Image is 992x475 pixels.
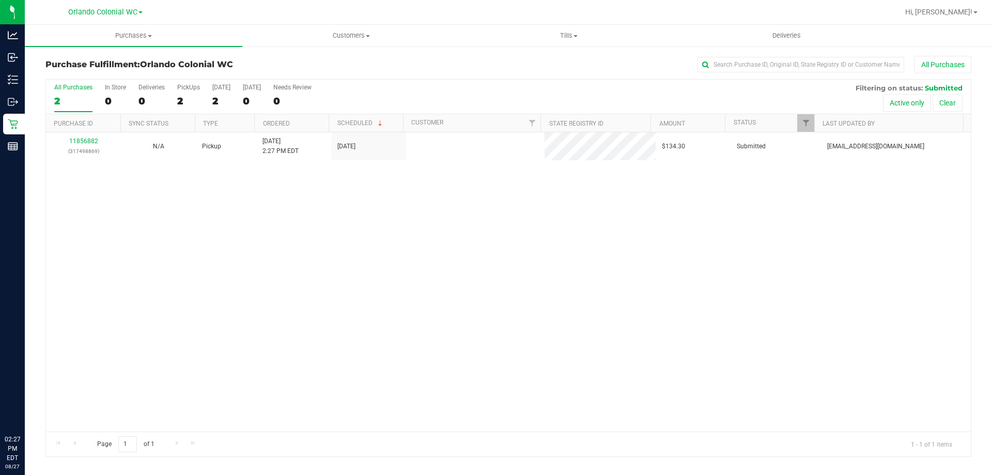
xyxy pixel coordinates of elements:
a: Tills [460,25,677,47]
span: Orlando Colonial WC [68,8,137,17]
a: Amount [659,120,685,127]
span: [DATE] [337,142,355,151]
iframe: Resource center unread badge [30,391,43,403]
div: Deliveries [138,84,165,91]
a: Ordered [263,120,290,127]
div: 0 [138,95,165,107]
div: 2 [212,95,230,107]
input: 1 [118,436,137,452]
inline-svg: Retail [8,119,18,129]
div: [DATE] [243,84,261,91]
button: N/A [153,142,164,151]
a: Status [734,119,756,126]
span: Customers [243,31,459,40]
button: Clear [933,94,963,112]
div: All Purchases [54,84,92,91]
iframe: Resource center [10,392,41,423]
inline-svg: Inbound [8,52,18,63]
div: 0 [273,95,312,107]
span: Tills [460,31,677,40]
a: Customers [242,25,460,47]
h3: Purchase Fulfillment: [45,60,354,69]
span: Orlando Colonial WC [140,59,233,69]
span: 1 - 1 of 1 items [903,436,960,452]
span: Submitted [925,84,963,92]
a: Last Updated By [823,120,875,127]
a: Sync Status [129,120,168,127]
inline-svg: Reports [8,141,18,151]
span: Deliveries [758,31,815,40]
span: Not Applicable [153,143,164,150]
input: Search Purchase ID, Original ID, State Registry ID or Customer Name... [698,57,904,72]
span: $134.30 [662,142,685,151]
inline-svg: Analytics [8,30,18,40]
div: 2 [177,95,200,107]
div: PickUps [177,84,200,91]
p: (317498869) [52,146,115,156]
a: Filter [797,114,814,132]
p: 02:27 PM EDT [5,435,20,463]
div: In Store [105,84,126,91]
span: [EMAIL_ADDRESS][DOMAIN_NAME] [827,142,924,151]
inline-svg: Inventory [8,74,18,85]
span: Purchases [25,31,242,40]
a: State Registry ID [549,120,603,127]
inline-svg: Outbound [8,97,18,107]
a: Deliveries [678,25,895,47]
button: Active only [883,94,931,112]
div: 2 [54,95,92,107]
a: Type [203,120,218,127]
button: All Purchases [915,56,971,73]
a: Filter [523,114,540,132]
span: [DATE] 2:27 PM EDT [262,136,299,156]
span: Submitted [737,142,766,151]
p: 08/27 [5,463,20,470]
div: Needs Review [273,84,312,91]
div: [DATE] [212,84,230,91]
a: Scheduled [337,119,384,127]
a: Customer [411,119,443,126]
span: Pickup [202,142,221,151]
div: 0 [105,95,126,107]
span: Filtering on status: [856,84,923,92]
a: Purchases [25,25,242,47]
span: Hi, [PERSON_NAME]! [905,8,972,16]
a: Purchase ID [54,120,93,127]
a: 11856882 [69,137,98,145]
span: Page of 1 [88,436,163,452]
div: 0 [243,95,261,107]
